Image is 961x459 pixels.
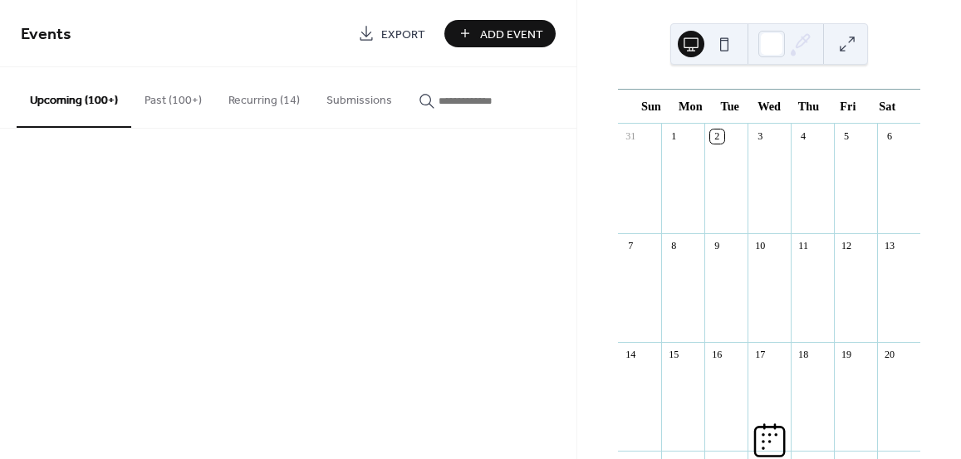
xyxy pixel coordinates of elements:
[710,348,724,362] div: 16
[710,90,749,124] div: Tue
[624,129,638,144] div: 31
[797,129,811,144] div: 4
[840,238,854,252] div: 12
[753,129,767,144] div: 3
[753,238,767,252] div: 10
[671,90,710,124] div: Mon
[868,90,907,124] div: Sat
[710,238,724,252] div: 9
[883,348,897,362] div: 20
[131,67,215,126] button: Past (100+)
[631,90,670,124] div: Sun
[17,67,131,128] button: Upcoming (100+)
[624,348,638,362] div: 14
[667,348,681,362] div: 15
[21,18,71,51] span: Events
[840,348,854,362] div: 19
[789,90,828,124] div: Thu
[710,129,724,144] div: 2
[381,26,425,43] span: Export
[840,129,854,144] div: 5
[346,20,438,47] a: Export
[797,348,811,362] div: 18
[624,238,638,252] div: 7
[828,90,867,124] div: Fri
[667,238,681,252] div: 8
[667,129,681,144] div: 1
[797,238,811,252] div: 11
[480,26,543,43] span: Add Event
[215,67,313,126] button: Recurring (14)
[883,238,897,252] div: 13
[313,67,405,126] button: Submissions
[444,20,556,47] button: Add Event
[883,129,897,144] div: 6
[753,348,767,362] div: 17
[749,90,788,124] div: Wed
